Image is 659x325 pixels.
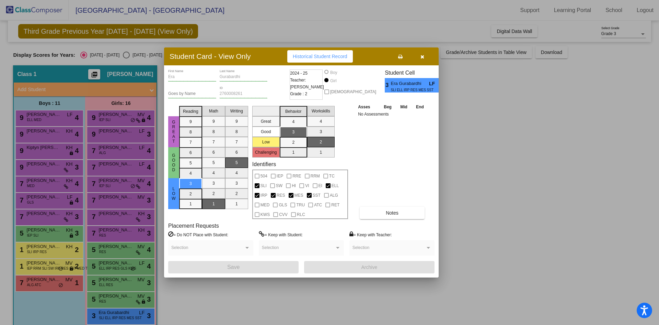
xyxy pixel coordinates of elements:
span: RLC [297,210,305,219]
input: Enter ID [220,91,268,96]
label: = Do NOT Place with Student: [168,231,228,238]
span: RRE [292,172,301,180]
span: MED [261,201,270,209]
button: Save [168,261,299,273]
span: SST [313,191,321,199]
span: Notes [386,210,398,216]
span: Era Gurabardhi [391,80,429,87]
label: = Keep with Student: [259,231,303,238]
span: ATC [314,201,322,209]
th: Mid [396,103,412,111]
span: VI [305,182,309,190]
span: Grade : 2 [290,90,307,97]
span: EI [319,182,322,190]
span: 3 [385,81,391,89]
span: RET [331,201,339,209]
div: Girl [330,78,337,84]
span: CVV [279,210,288,219]
span: Good [171,153,177,172]
button: Archive [304,261,435,273]
span: TRU [296,201,305,209]
span: HI [292,182,296,190]
span: SLI ELL IRP RES MES SST [391,87,424,93]
td: No Assessments [356,111,428,118]
span: Great [171,120,177,144]
span: Teacher: [PERSON_NAME] [290,77,324,90]
span: TC [329,172,335,180]
label: Identifiers [252,161,276,167]
span: SLI [261,182,267,190]
span: [DEMOGRAPHIC_DATA] [330,88,376,96]
button: Historical Student Record [287,50,353,63]
button: Notes [360,207,425,219]
span: RRM [311,172,320,180]
span: GLS [279,201,287,209]
label: = Keep with Teacher: [349,231,392,238]
span: 3 [439,81,444,89]
span: IEP [277,172,283,180]
span: Archive [361,264,378,270]
span: 2024 - 25 [290,70,308,77]
span: 504 [261,172,267,180]
span: MES [294,191,303,199]
th: End [412,103,428,111]
span: LF [429,80,439,87]
span: KWS [261,210,270,219]
th: Beg [379,103,396,111]
input: goes by name [168,91,216,96]
span: Low [171,186,177,201]
span: ALG [330,191,338,199]
label: Placement Requests [168,223,219,229]
span: RES [277,191,285,199]
h3: Student Cell [385,69,444,76]
span: Save [227,264,240,270]
h3: Student Card - View Only [170,52,251,61]
th: Asses [356,103,379,111]
span: ELL [332,182,339,190]
span: IRP [261,191,267,199]
span: SW [276,182,282,190]
span: Historical Student Record [293,54,347,59]
div: Boy [330,69,337,76]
